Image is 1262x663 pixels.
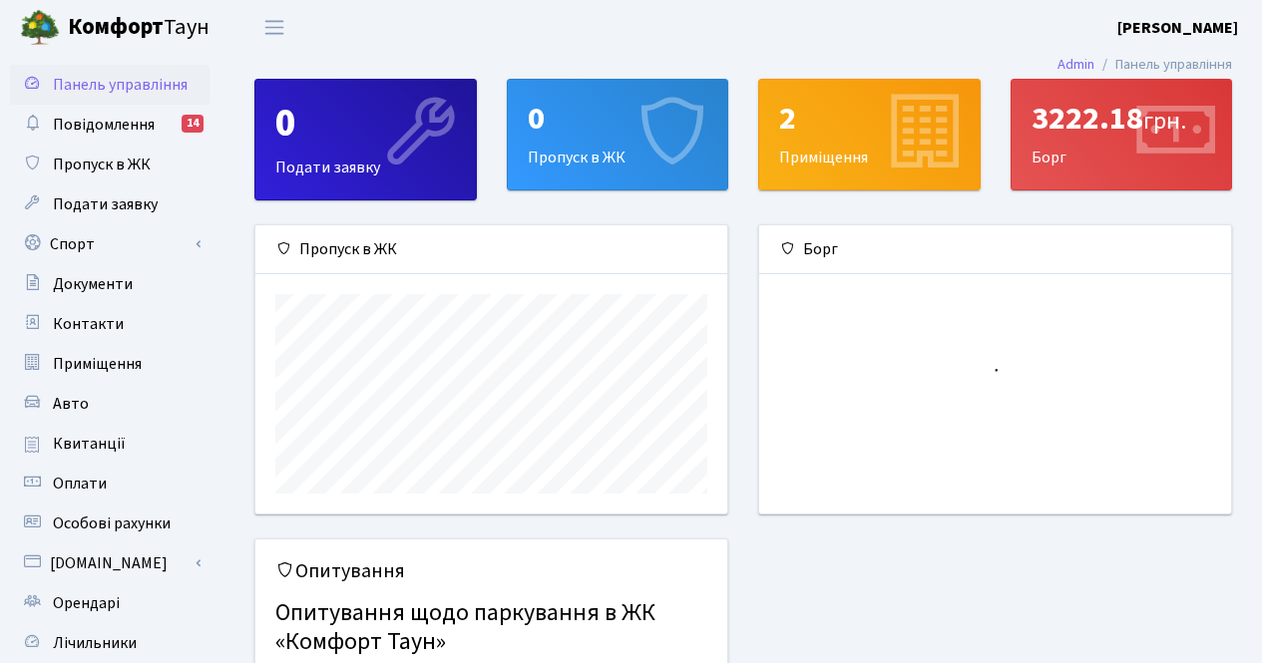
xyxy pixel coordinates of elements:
[1094,54,1232,76] li: Панель управління
[275,559,707,583] h5: Опитування
[10,503,210,543] a: Особові рахунки
[53,473,107,495] span: Оплати
[10,264,210,304] a: Документи
[1117,16,1238,40] a: [PERSON_NAME]
[53,512,171,534] span: Особові рахунки
[53,353,142,375] span: Приміщення
[1028,44,1262,86] nav: breadcrumb
[1012,80,1232,189] div: Борг
[53,273,133,295] span: Документи
[53,193,158,215] span: Подати заявку
[53,114,155,136] span: Повідомлення
[68,11,164,43] b: Комфорт
[68,11,210,45] span: Таун
[758,79,981,190] a: 2Приміщення
[10,105,210,145] a: Повідомлення14
[10,184,210,224] a: Подати заявку
[53,393,89,415] span: Авто
[254,79,477,200] a: 0Подати заявку
[53,154,151,175] span: Пропуск в ЖК
[508,80,728,189] div: Пропуск в ЖК
[53,74,188,96] span: Панель управління
[275,100,456,148] div: 0
[10,384,210,424] a: Авто
[759,225,1231,274] div: Борг
[1057,54,1094,75] a: Admin
[528,100,708,138] div: 0
[10,145,210,184] a: Пропуск в ЖК
[779,100,960,138] div: 2
[53,313,124,335] span: Контакти
[1032,100,1212,138] div: 3222.18
[10,583,210,623] a: Орендарі
[20,8,60,48] img: logo.png
[1117,17,1238,39] b: [PERSON_NAME]
[255,225,727,274] div: Пропуск в ЖК
[53,592,120,614] span: Орендарі
[10,344,210,384] a: Приміщення
[759,80,980,189] div: Приміщення
[255,80,476,199] div: Подати заявку
[10,65,210,105] a: Панель управління
[10,464,210,503] a: Оплати
[53,632,137,654] span: Лічильники
[10,623,210,663] a: Лічильники
[10,304,210,344] a: Контакти
[10,224,210,264] a: Спорт
[10,543,210,583] a: [DOMAIN_NAME]
[182,115,204,133] div: 14
[10,424,210,464] a: Квитанції
[53,433,126,455] span: Квитанції
[507,79,729,190] a: 0Пропуск в ЖК
[249,11,299,44] button: Переключити навігацію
